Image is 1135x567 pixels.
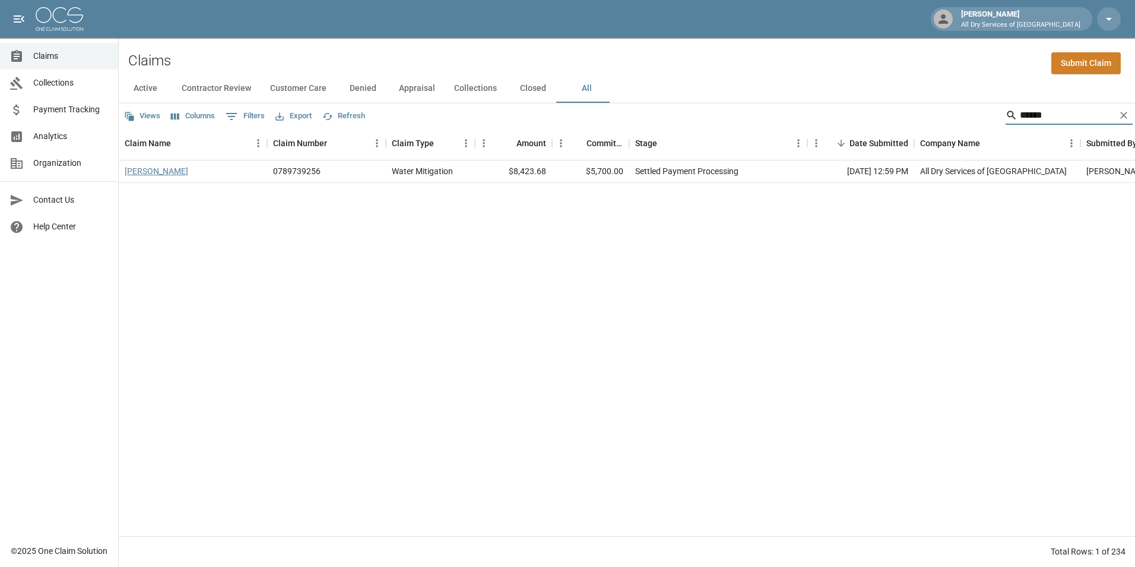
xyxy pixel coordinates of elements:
div: © 2025 One Claim Solution [11,545,107,557]
h2: Claims [128,52,171,70]
button: Clear [1115,106,1133,124]
div: Claim Number [273,127,327,160]
div: Committed Amount [552,127,629,160]
button: Sort [570,135,586,152]
button: Menu [368,134,386,152]
div: Company Name [914,127,1080,160]
button: Menu [457,134,475,152]
img: ocs-logo-white-transparent.png [36,7,83,31]
button: Sort [171,135,188,152]
button: Show filters [223,107,268,126]
button: Collections [445,74,506,103]
button: Customer Care [261,74,336,103]
button: Active [119,74,172,103]
button: Menu [552,134,570,152]
div: Date Submitted [849,127,908,160]
div: $5,700.00 [552,160,629,183]
span: Collections [33,77,109,89]
div: Settled Payment Processing [635,165,738,177]
div: Search [1006,106,1133,127]
div: Water Mitigation [392,165,453,177]
button: Sort [434,135,451,152]
div: Stage [635,127,657,160]
span: Analytics [33,130,109,143]
button: Sort [833,135,849,152]
a: Submit Claim [1051,52,1121,74]
div: Amount [475,127,552,160]
div: Company Name [920,127,980,160]
div: dynamic tabs [119,74,1135,103]
div: Stage [629,127,807,160]
div: Amount [516,127,546,160]
div: Claim Name [119,127,267,160]
button: Contractor Review [172,74,261,103]
p: All Dry Services of [GEOGRAPHIC_DATA] [961,20,1080,30]
div: [PERSON_NAME] [956,8,1085,30]
button: Denied [336,74,389,103]
div: Date Submitted [807,127,914,160]
button: Menu [790,134,807,152]
div: Claim Name [125,127,171,160]
div: Committed Amount [586,127,623,160]
div: Claim Number [267,127,386,160]
button: Select columns [168,107,218,125]
button: Export [272,107,315,125]
button: Menu [249,134,267,152]
div: All Dry Services of Atlanta [920,165,1067,177]
button: Sort [500,135,516,152]
button: Closed [506,74,560,103]
div: Claim Type [386,127,475,160]
button: Appraisal [389,74,445,103]
span: Contact Us [33,194,109,206]
a: [PERSON_NAME] [125,165,188,177]
button: Menu [475,134,493,152]
span: Organization [33,157,109,169]
div: 0789739256 [273,165,321,177]
button: Views [121,107,163,125]
div: Total Rows: 1 of 234 [1051,546,1126,557]
span: Payment Tracking [33,103,109,116]
span: Help Center [33,220,109,233]
span: Claims [33,50,109,62]
button: Menu [807,134,825,152]
button: Menu [1063,134,1080,152]
button: open drawer [7,7,31,31]
div: [DATE] 12:59 PM [807,160,914,183]
div: Claim Type [392,127,434,160]
button: Sort [657,135,674,152]
button: Sort [980,135,997,152]
button: Refresh [319,107,368,125]
button: All [560,74,613,103]
button: Sort [327,135,344,152]
div: $8,423.68 [475,160,552,183]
